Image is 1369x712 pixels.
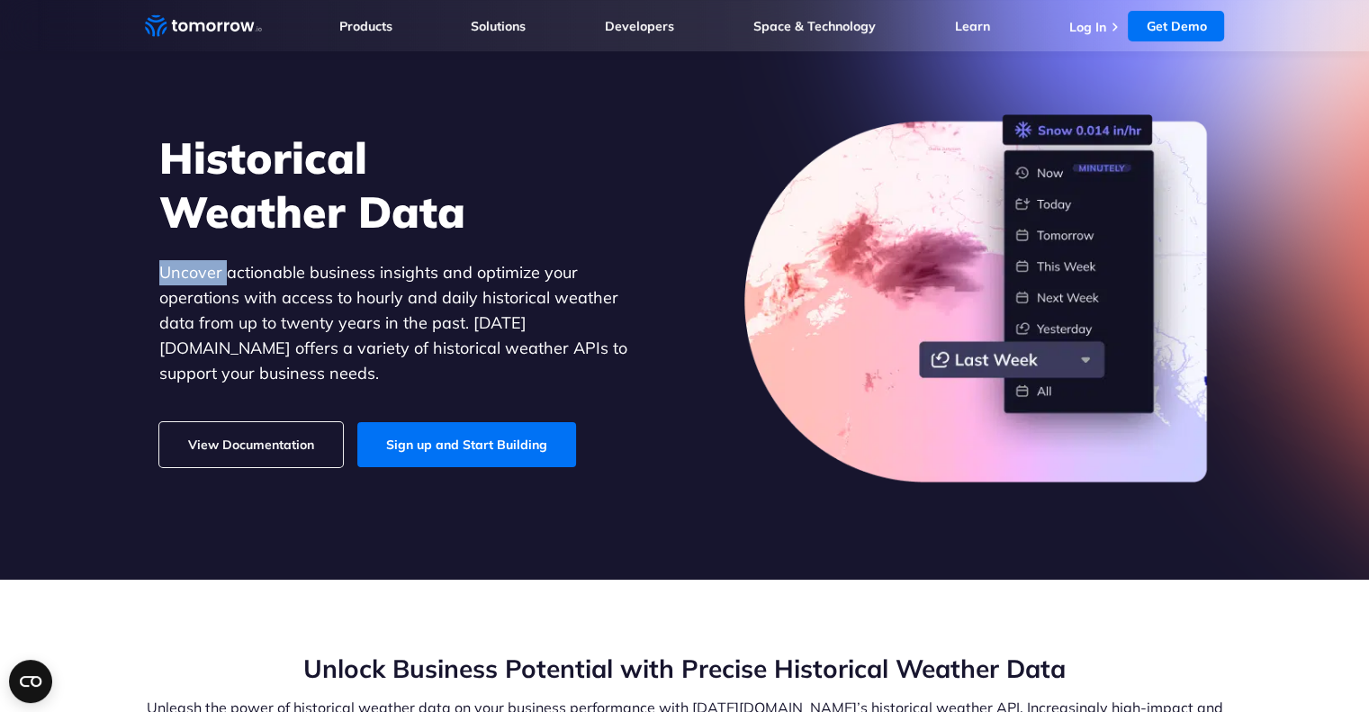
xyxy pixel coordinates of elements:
[339,18,392,34] a: Products
[1068,19,1105,35] a: Log In
[357,422,576,467] a: Sign up and Start Building
[159,422,343,467] a: View Documentation
[159,131,654,239] h1: Historical Weather Data
[955,18,990,34] a: Learn
[159,260,654,386] p: Uncover actionable business insights and optimize your operations with access to hourly and daily...
[145,652,1225,686] h2: Unlock Business Potential with Precise Historical Weather Data
[471,18,526,34] a: Solutions
[753,18,876,34] a: Space & Technology
[145,13,262,40] a: Home link
[744,114,1211,483] img: historical-weather-data.png.webp
[1128,11,1224,41] a: Get Demo
[9,660,52,703] button: Open CMP widget
[605,18,674,34] a: Developers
